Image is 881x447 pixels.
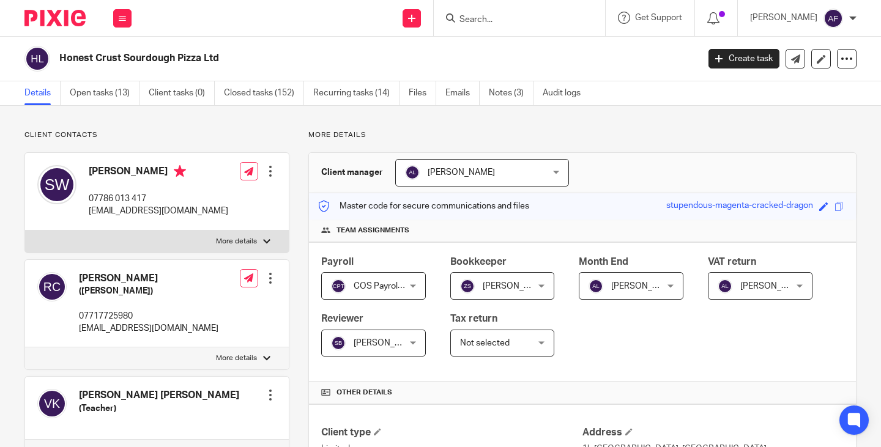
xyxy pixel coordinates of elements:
[321,426,582,439] h4: Client type
[24,46,50,72] img: svg%3E
[483,282,550,290] span: [PERSON_NAME]
[445,81,480,105] a: Emails
[89,165,228,180] h4: [PERSON_NAME]
[582,426,844,439] h4: Address
[331,279,346,294] img: svg%3E
[666,199,813,213] div: stupendous-magenta-cracked-dragon
[24,10,86,26] img: Pixie
[224,81,304,105] a: Closed tasks (152)
[37,272,67,301] img: svg%3E
[708,257,756,267] span: VAT return
[59,52,564,65] h2: Honest Crust Sourdough Pizza Ltd
[37,389,67,418] img: svg%3E
[405,165,420,180] img: svg%3E
[70,81,139,105] a: Open tasks (13)
[37,165,76,204] img: svg%3E
[450,257,507,267] span: Bookkeeper
[635,13,682,22] span: Get Support
[79,310,218,322] p: 07717725980
[79,389,239,402] h4: [PERSON_NAME] [PERSON_NAME]
[79,272,218,285] h4: [PERSON_NAME]
[321,314,363,323] span: Reviewer
[354,339,421,347] span: [PERSON_NAME]
[450,314,497,323] span: Tax return
[718,279,732,294] img: svg%3E
[489,81,533,105] a: Notes (3)
[579,257,628,267] span: Month End
[216,237,257,246] p: More details
[89,205,228,217] p: [EMAIL_ADDRESS][DOMAIN_NAME]
[216,353,257,363] p: More details
[336,226,409,235] span: Team assignments
[409,81,436,105] a: Files
[308,130,857,140] p: More details
[428,168,495,177] span: [PERSON_NAME]
[174,165,186,177] i: Primary
[336,388,392,397] span: Other details
[823,9,843,28] img: svg%3E
[89,193,228,205] p: 07786 013 417
[331,336,346,350] img: svg%3E
[750,12,817,24] p: [PERSON_NAME]
[79,285,218,297] h5: ([PERSON_NAME])
[321,166,383,179] h3: Client manager
[321,257,354,267] span: Payroll
[589,279,603,294] img: svg%3E
[354,282,422,290] span: COS Payroll Team
[708,49,779,68] a: Create task
[24,130,289,140] p: Client contacts
[318,200,529,212] p: Master code for secure communications and files
[611,282,678,290] span: [PERSON_NAME]
[740,282,808,290] span: [PERSON_NAME]
[460,279,475,294] img: svg%3E
[458,15,568,26] input: Search
[24,81,61,105] a: Details
[313,81,400,105] a: Recurring tasks (14)
[543,81,590,105] a: Audit logs
[460,339,510,347] span: Not selected
[79,402,239,415] h5: (Teacher)
[149,81,215,105] a: Client tasks (0)
[79,322,218,334] p: [EMAIL_ADDRESS][DOMAIN_NAME]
